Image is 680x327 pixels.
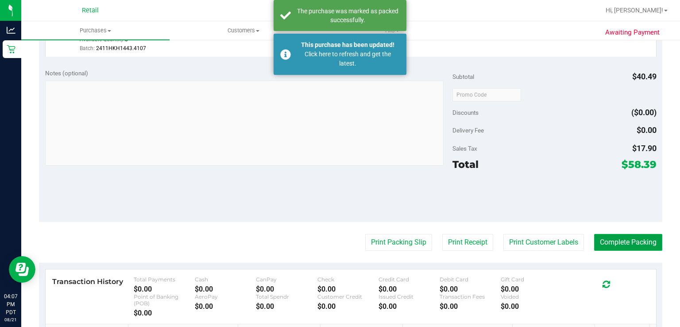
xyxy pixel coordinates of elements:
[256,276,317,283] div: CanPay
[195,302,256,311] div: $0.00
[296,40,400,50] div: This purchase has been updated!
[134,293,195,307] div: Point of Banking (POB)
[594,234,662,251] button: Complete Packing
[501,293,562,300] div: Voided
[195,285,256,293] div: $0.00
[452,88,521,101] input: Promo Code
[501,285,562,293] div: $0.00
[256,293,317,300] div: Total Spendr
[134,309,195,317] div: $0.00
[317,293,379,300] div: Customer Credit
[501,302,562,311] div: $0.00
[296,50,400,68] div: Click here to refresh and get the latest.
[9,256,35,283] iframe: Resource center
[317,276,379,283] div: Check
[134,276,195,283] div: Total Payments
[195,276,256,283] div: Cash
[632,144,657,153] span: $17.90
[256,285,317,293] div: $0.00
[452,127,484,134] span: Delivery Fee
[80,45,95,51] span: Batch:
[134,285,195,293] div: $0.00
[606,7,663,14] span: Hi, [PERSON_NAME]!
[452,158,479,171] span: Total
[605,27,660,38] span: Awaiting Payment
[452,145,477,152] span: Sales Tax
[440,293,501,300] div: Transaction Fees
[631,108,657,117] span: ($0.00)
[4,292,17,316] p: 04:07 PM PDT
[4,316,17,323] p: 08/21
[195,293,256,300] div: AeroPay
[317,285,379,293] div: $0.00
[442,234,493,251] button: Print Receipt
[379,276,440,283] div: Credit Card
[80,33,234,51] div: Available Quantity:
[296,7,400,24] div: The purchase was marked as packed successfully.
[637,125,657,135] span: $0.00
[501,276,562,283] div: Gift Card
[440,285,501,293] div: $0.00
[7,45,15,54] inline-svg: Retail
[21,21,170,40] a: Purchases
[7,26,15,35] inline-svg: Analytics
[256,302,317,311] div: $0.00
[440,302,501,311] div: $0.00
[317,302,379,311] div: $0.00
[452,105,479,121] span: Discounts
[170,27,317,35] span: Customers
[82,7,99,14] span: Retail
[379,293,440,300] div: Issued Credit
[379,302,440,311] div: $0.00
[379,285,440,293] div: $0.00
[452,73,474,80] span: Subtotal
[170,21,318,40] a: Customers
[622,158,657,171] span: $58.39
[440,276,501,283] div: Debit Card
[45,70,88,77] span: Notes (optional)
[632,72,657,81] span: $40.49
[96,45,146,51] span: 2411HKH1443.4107
[365,234,432,251] button: Print Packing Slip
[503,234,584,251] button: Print Customer Labels
[21,27,170,35] span: Purchases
